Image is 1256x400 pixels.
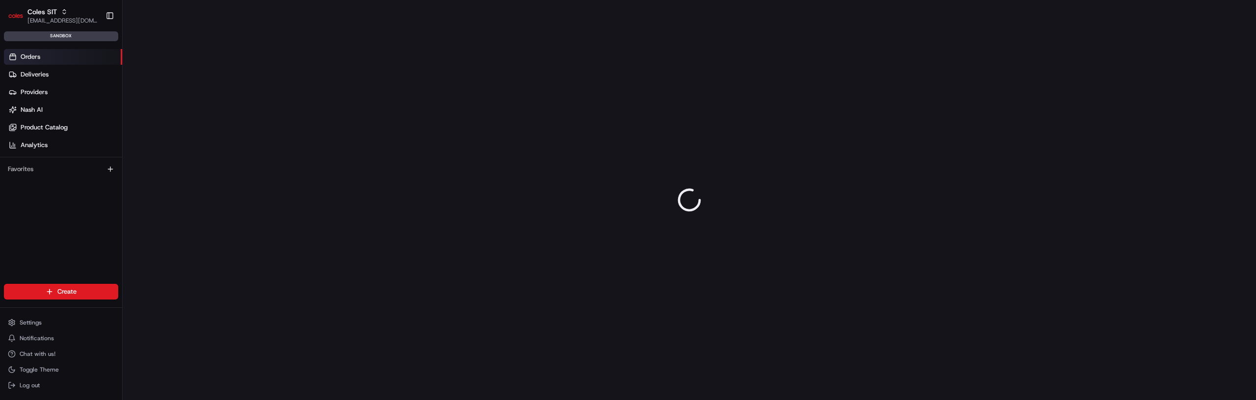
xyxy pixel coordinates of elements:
span: Orders [21,52,40,61]
button: Notifications [4,331,118,345]
a: Product Catalog [4,120,122,135]
div: sandbox [4,31,118,41]
button: Coles SITColes SIT[EMAIL_ADDRESS][DOMAIN_NAME] [4,4,102,27]
span: Product Catalog [21,123,68,132]
a: Providers [4,84,122,100]
img: Coles SIT [8,8,24,24]
a: Nash AI [4,102,122,118]
a: Orders [4,49,122,65]
button: Chat with us! [4,347,118,361]
button: Coles SIT [27,7,57,17]
button: Log out [4,378,118,392]
span: Analytics [21,141,48,150]
button: [EMAIL_ADDRESS][DOMAIN_NAME] [27,17,98,25]
div: Favorites [4,161,118,177]
span: Log out [20,381,40,389]
span: Notifications [20,334,54,342]
a: Analytics [4,137,122,153]
span: Deliveries [21,70,49,79]
span: Nash AI [21,105,43,114]
span: Providers [21,88,48,97]
span: Chat with us! [20,350,55,358]
span: Settings [20,319,42,326]
span: Toggle Theme [20,366,59,374]
button: Create [4,284,118,300]
button: Toggle Theme [4,363,118,376]
button: Settings [4,316,118,329]
a: Deliveries [4,67,122,82]
span: Create [57,287,77,296]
